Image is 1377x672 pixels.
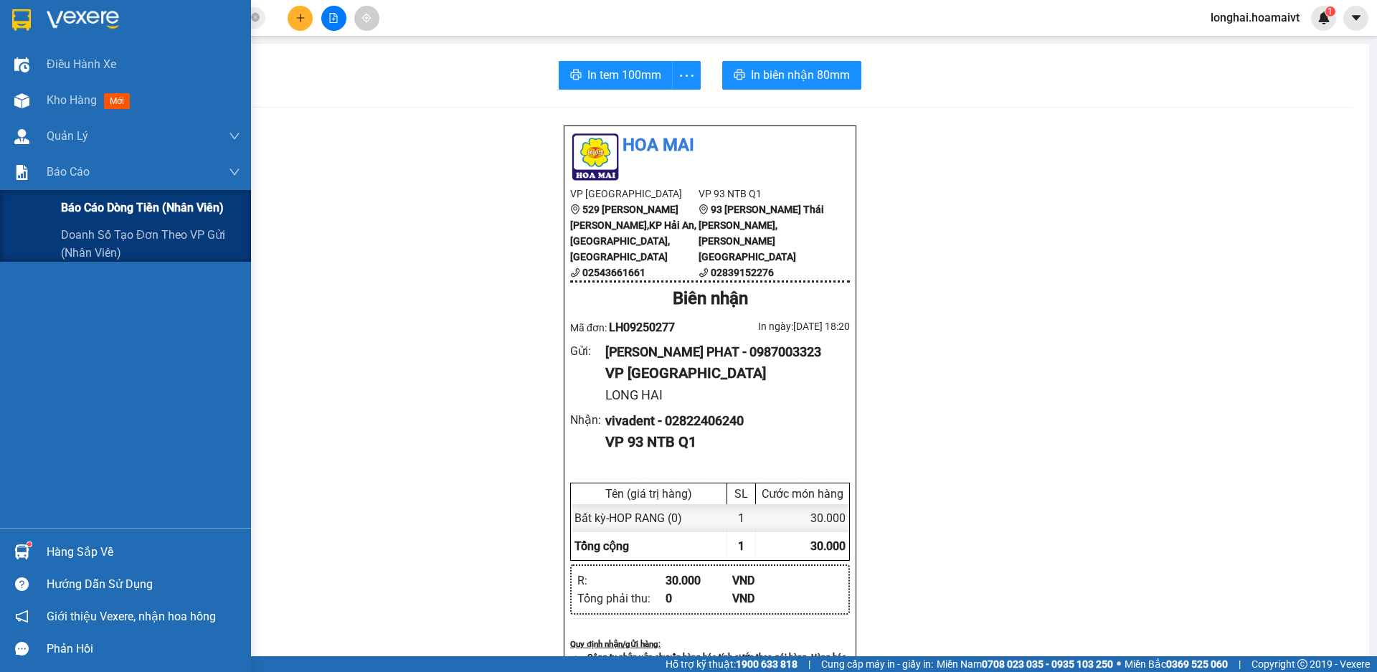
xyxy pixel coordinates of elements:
div: Hướng dẫn sử dụng [47,574,240,595]
strong: 0708 023 035 - 0935 103 250 [982,658,1113,670]
div: [PERSON_NAME] PHAT - 0987003323 [605,342,838,362]
span: Điều hành xe [47,55,116,73]
button: plus [288,6,313,31]
span: close-circle [251,13,260,22]
span: 30.000 [810,539,846,553]
div: 0 [666,590,732,607]
b: 529 [PERSON_NAME] [PERSON_NAME],KP Hải An, [GEOGRAPHIC_DATA], [GEOGRAPHIC_DATA] [570,204,696,262]
img: logo.jpg [570,132,620,182]
div: VP [GEOGRAPHIC_DATA] [605,362,838,384]
span: Báo cáo [47,163,90,181]
span: Bất kỳ - HOP RANG (0) [574,511,682,525]
div: 02822406240 [123,47,233,67]
span: Báo cáo dòng tiền (nhân viên) [61,199,224,217]
div: 1 [727,504,756,532]
span: printer [570,69,582,82]
b: 02839152276 [711,267,774,278]
b: 02543661661 [582,267,645,278]
div: Biên nhận [570,285,850,313]
div: SL [731,487,752,501]
button: printerIn biên nhận 80mm [722,61,861,90]
span: environment [699,204,709,214]
span: down [229,131,240,142]
span: environment [570,204,580,214]
img: logo-vxr [12,9,31,31]
div: NK THUAN PHAT [12,29,113,64]
span: phone [570,268,580,278]
div: Mã đơn: [570,318,710,336]
div: VND [732,572,799,590]
div: vivadent - 02822406240 [605,411,838,431]
div: 0987003323 [12,64,113,84]
button: caret-down [1343,6,1368,31]
div: vivadent [123,29,233,47]
li: VP 93 NTB Q1 [699,186,827,202]
span: Cung cấp máy in - giấy in: [821,656,933,672]
span: message [15,642,29,656]
span: In biên nhận 80mm [751,66,850,84]
div: VND [732,590,799,607]
span: longhai.hoamaivt [1199,9,1311,27]
span: printer [734,69,745,82]
button: aim [354,6,379,31]
img: warehouse-icon [14,544,29,559]
b: 93 [PERSON_NAME] Thái [PERSON_NAME], [PERSON_NAME][GEOGRAPHIC_DATA] [699,204,824,262]
span: more [673,67,700,85]
span: In tem 100mm [587,66,661,84]
span: close-circle [251,11,260,25]
span: plus [295,13,306,23]
div: VP 93 NTB Q1 [605,431,838,453]
span: ⚪️ [1117,661,1121,667]
strong: 1900 633 818 [736,658,798,670]
span: file-add [328,13,339,23]
div: Long Hải [12,12,113,29]
span: caret-down [1350,11,1363,24]
strong: 0369 525 060 [1166,658,1228,670]
span: copyright [1297,659,1307,669]
span: down [229,166,240,178]
div: Gửi : [570,342,605,360]
span: Miền Nam [937,656,1113,672]
span: Tổng cộng [574,539,629,553]
img: solution-icon [14,165,29,180]
div: Hàng sắp về [47,541,240,563]
button: more [672,61,701,90]
span: Hỗ trợ kỹ thuật: [666,656,798,672]
span: notification [15,610,29,623]
span: 1 [738,539,744,553]
img: warehouse-icon [14,129,29,144]
div: LONG HAI [12,84,113,101]
div: 30.000 [666,572,732,590]
sup: 1 [1325,6,1335,16]
span: Kho hàng [47,93,97,107]
li: VP [GEOGRAPHIC_DATA] [570,186,699,202]
span: Quản Lý [47,127,88,145]
div: Tên (giá trị hàng) [574,487,723,501]
sup: 1 [27,542,32,546]
div: In ngày: [DATE] 18:20 [710,318,850,334]
span: | [808,656,810,672]
span: aim [361,13,372,23]
div: LONG HAI [605,385,838,405]
span: mới [104,93,130,109]
span: Gửi: [12,14,34,29]
div: 93 NTB Q1 [123,12,233,29]
span: Doanh số tạo đơn theo VP gửi (nhân viên) [61,226,240,262]
div: Cước món hàng [760,487,846,501]
span: LH09250277 [609,321,675,334]
span: | [1239,656,1241,672]
button: file-add [321,6,346,31]
div: Quy định nhận/gửi hàng : [570,638,850,650]
div: Nhận : [570,411,605,429]
span: Miền Bắc [1125,656,1228,672]
button: printerIn tem 100mm [559,61,673,90]
div: Tổng phải thu : [577,590,666,607]
li: Hoa Mai [570,132,850,159]
div: R : [577,572,666,590]
div: Phản hồi [47,638,240,660]
span: phone [699,268,709,278]
img: warehouse-icon [14,93,29,108]
span: 1 [1328,6,1333,16]
img: icon-new-feature [1317,11,1330,24]
img: warehouse-icon [14,57,29,72]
